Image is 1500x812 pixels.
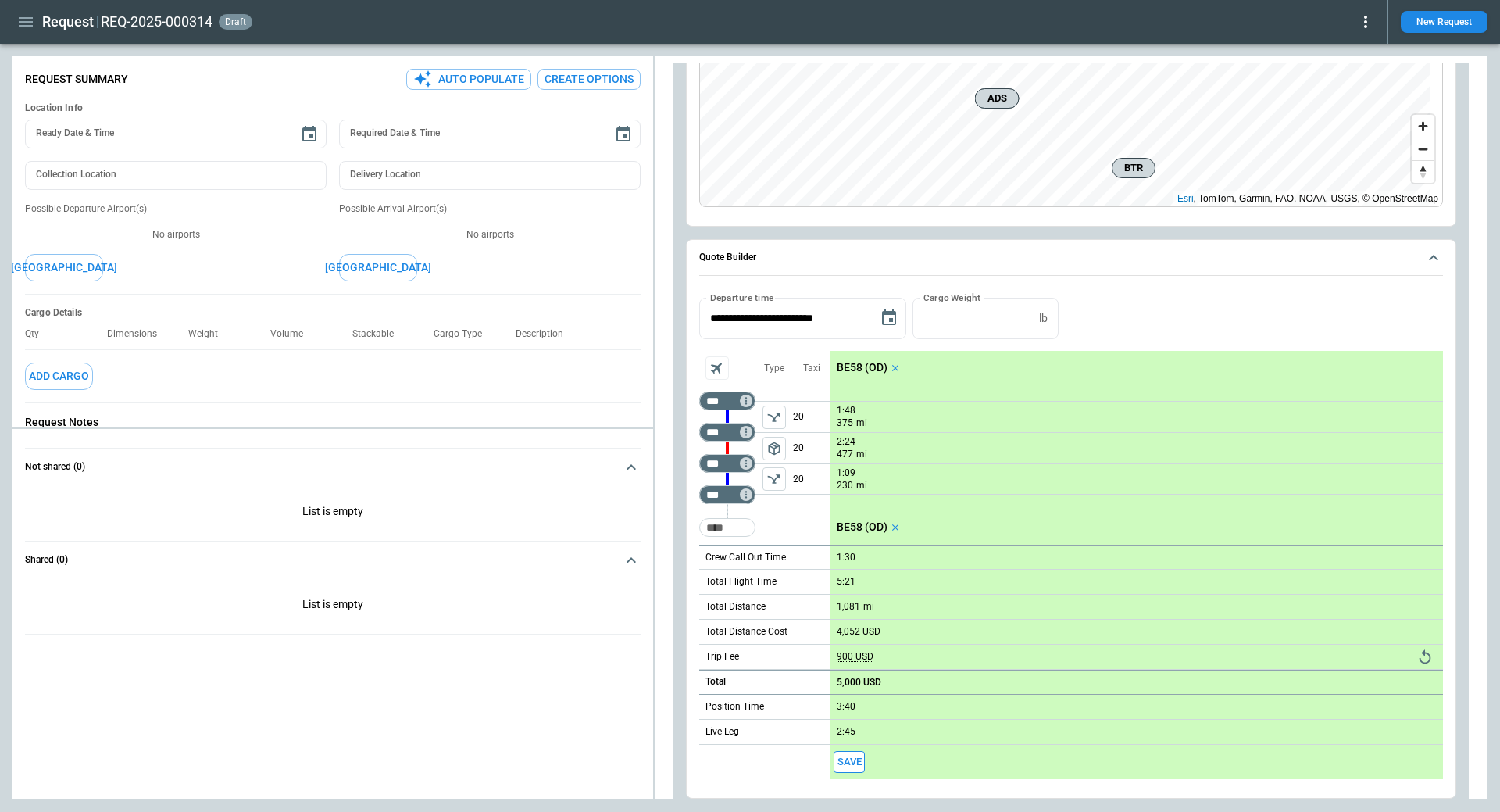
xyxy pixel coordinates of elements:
[699,240,1443,276] button: Quote Builder
[1412,160,1434,183] button: Reset bearing to north
[434,328,495,340] p: Cargo Type
[25,486,641,541] div: Not shared (0)
[270,328,316,340] p: Volume
[25,102,641,114] h6: Location Info
[863,600,874,613] p: mi
[537,69,641,90] button: Create Options
[1412,115,1434,138] button: Zoom in
[762,437,786,460] button: left aligned
[25,542,641,579] button: Shared (0)
[873,302,905,334] button: Choose date, selected date is Sep 26, 2025
[25,73,128,86] p: Request Summary
[294,119,325,150] button: Choose date
[834,751,865,774] button: Save
[837,467,855,479] p: 1:09
[25,363,93,390] button: Add Cargo
[705,625,787,639] p: Total Distance Cost
[837,701,855,713] p: 3:40
[837,361,887,374] p: BE58 (OD)
[982,91,1012,106] span: ADS
[837,479,853,492] p: 230
[25,328,52,340] p: Qty
[837,520,887,534] p: BE58 (OD)
[1401,11,1487,33] button: New Request
[830,351,1443,779] div: scrollable content
[699,298,1443,779] div: Quote Builder
[1177,191,1438,206] div: , TomTom, Garmin, FAO, NOAA, USGS, © OpenStreetMap
[837,626,880,638] p: 4,052 USD
[42,13,94,31] h1: Request
[188,328,230,340] p: Weight
[766,441,782,456] span: package_2
[837,417,853,430] p: 375
[856,479,867,492] p: mi
[837,448,853,461] p: 477
[705,356,729,380] span: Aircraft selection
[856,417,867,430] p: mi
[837,677,881,689] p: 5,000 USD
[352,328,406,340] p: Stackable
[25,307,641,319] h6: Cargo Details
[699,423,755,442] div: Too short
[406,69,531,90] button: Auto Populate
[699,454,755,473] div: Too short
[710,291,774,304] label: Departure time
[107,328,170,340] p: Dimensions
[705,600,766,613] p: Total Distance
[705,700,764,714] p: Position Time
[339,228,641,241] p: No airports
[793,402,830,432] p: 20
[837,726,855,738] p: 2:45
[25,462,85,472] h6: Not shared (0)
[705,551,786,564] p: Crew Call Out Time
[793,433,830,463] p: 20
[699,518,755,537] div: Too short
[1119,160,1148,176] span: BTR
[608,119,639,150] button: Choose date
[856,448,867,461] p: mi
[837,552,855,563] p: 1:30
[339,202,641,216] p: Possible Arrival Airport(s)
[764,362,784,375] p: Type
[803,362,820,375] p: Taxi
[837,576,855,588] p: 5:21
[25,228,327,241] p: No airports
[25,449,641,486] button: Not shared (0)
[1413,646,1437,669] button: Reset
[923,291,980,304] label: Cargo Weight
[705,575,777,588] p: Total Flight Time
[705,650,739,664] p: Trip Fee
[339,254,417,281] button: [GEOGRAPHIC_DATA]
[699,392,755,410] div: Too short
[25,579,641,634] p: List is empty
[1177,193,1194,204] a: Esri
[762,467,786,491] span: Type of sector
[25,555,68,565] h6: Shared (0)
[705,677,726,687] h6: Total
[1412,138,1434,160] button: Zoom out
[699,252,756,263] h6: Quote Builder
[837,601,860,613] p: 1,081
[762,406,786,429] span: Type of sector
[699,485,755,504] div: Too short
[25,254,103,281] button: [GEOGRAPHIC_DATA]
[793,464,830,494] p: 20
[516,328,576,340] p: Description
[705,725,739,739] p: Live Leg
[834,751,865,774] span: Save this aircraft quote and copy details to clipboard
[25,416,641,429] p: Request Notes
[837,405,855,417] p: 1:48
[762,467,786,491] button: left aligned
[837,436,855,448] p: 2:24
[762,406,786,429] button: left aligned
[837,651,873,663] p: 900 USD
[762,437,786,460] span: Type of sector
[25,202,327,216] p: Possible Departure Airport(s)
[101,13,212,31] h2: REQ-2025-000314
[25,579,641,634] div: Not shared (0)
[25,486,641,541] p: List is empty
[222,16,249,27] span: draft
[1039,312,1048,325] p: lb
